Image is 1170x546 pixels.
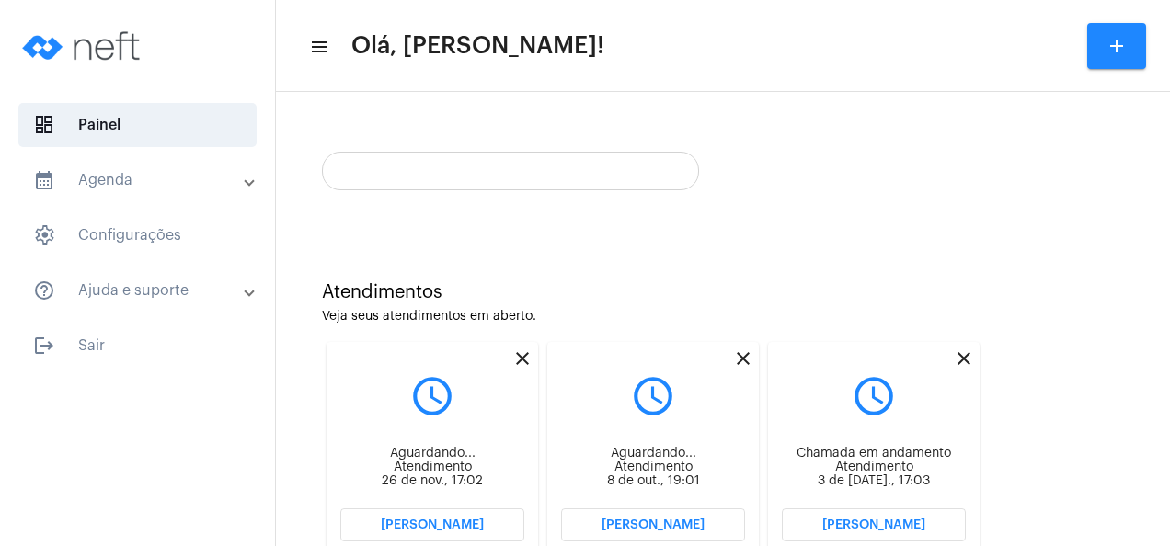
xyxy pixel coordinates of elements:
img: logo-neft-novo-2.png [15,9,153,83]
mat-icon: add [1106,35,1128,57]
span: Painel [18,103,257,147]
mat-icon: close [511,347,533,370]
div: Aguardando... [561,447,745,461]
button: [PERSON_NAME] [561,508,745,541]
mat-icon: sidenav icon [309,36,327,58]
div: Chamada em andamento [782,447,966,461]
div: Aguardando... [340,447,524,461]
mat-icon: sidenav icon [33,335,55,357]
button: [PERSON_NAME] [782,508,966,541]
span: [PERSON_NAME] [822,518,925,531]
button: [PERSON_NAME] [340,508,524,541]
div: Atendimento [561,461,745,474]
div: Atendimentos [322,282,1124,302]
mat-icon: sidenav icon [33,279,55,301]
mat-panel-title: Agenda [33,169,246,191]
span: [PERSON_NAME] [602,518,705,531]
mat-expansion-panel-header: sidenav iconAgenda [11,158,275,202]
div: Veja seus atendimentos em aberto. [322,310,1124,324]
span: sidenav icon [33,224,55,246]
mat-icon: close [953,347,975,370]
mat-icon: sidenav icon [33,169,55,191]
span: Sair [18,324,257,368]
div: 26 de nov., 17:02 [340,474,524,488]
mat-icon: query_builder [340,373,524,419]
mat-expansion-panel-header: sidenav iconAjuda e suporte [11,268,275,313]
mat-icon: query_builder [782,373,966,419]
div: 8 de out., 19:01 [561,474,745,488]
mat-icon: close [732,347,754,370]
div: 3 de [DATE]., 17:03 [782,474,966,488]
span: [PERSON_NAME] [381,518,484,531]
span: sidenav icon [33,114,55,136]
div: Atendimento [782,461,966,474]
div: Atendimento [340,461,524,474]
span: Configurações [18,213,257,257]
span: Olá, [PERSON_NAME]! [351,31,604,61]
mat-panel-title: Ajuda e suporte [33,279,246,301]
mat-icon: query_builder [561,373,745,419]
